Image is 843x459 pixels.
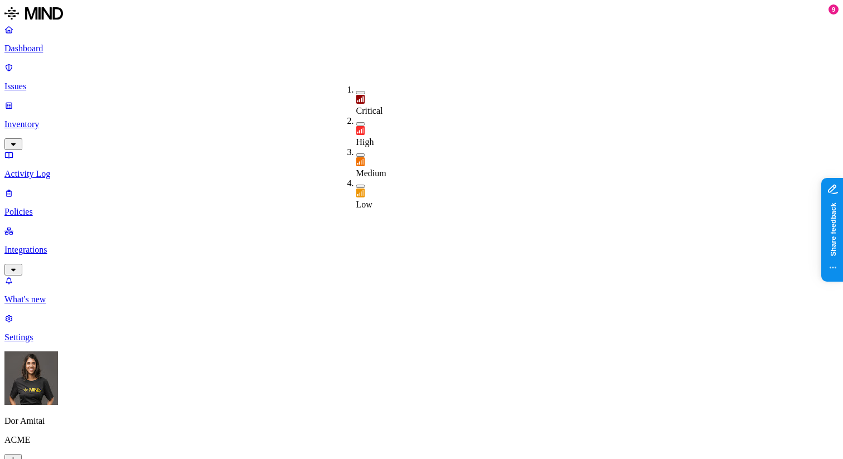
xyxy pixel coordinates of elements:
[4,351,58,405] img: Dor Amitai
[4,188,839,217] a: Policies
[4,294,839,305] p: What's new
[4,245,839,255] p: Integrations
[4,25,839,54] a: Dashboard
[4,169,839,179] p: Activity Log
[356,157,365,166] img: severity-medium.svg
[4,207,839,217] p: Policies
[4,62,839,91] a: Issues
[4,276,839,305] a: What's new
[4,332,839,342] p: Settings
[4,81,839,91] p: Issues
[4,226,839,274] a: Integrations
[4,435,839,445] p: ACME
[4,4,63,22] img: MIND
[356,95,365,104] img: severity-critical.svg
[356,137,374,147] span: High
[4,150,839,179] a: Activity Log
[829,4,839,15] div: 9
[356,106,383,115] span: Critical
[356,200,372,209] span: Low
[4,119,839,129] p: Inventory
[4,44,839,54] p: Dashboard
[356,126,365,135] img: severity-high.svg
[4,100,839,148] a: Inventory
[4,313,839,342] a: Settings
[356,168,386,178] span: Medium
[356,189,365,197] img: severity-low.svg
[4,4,839,25] a: MIND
